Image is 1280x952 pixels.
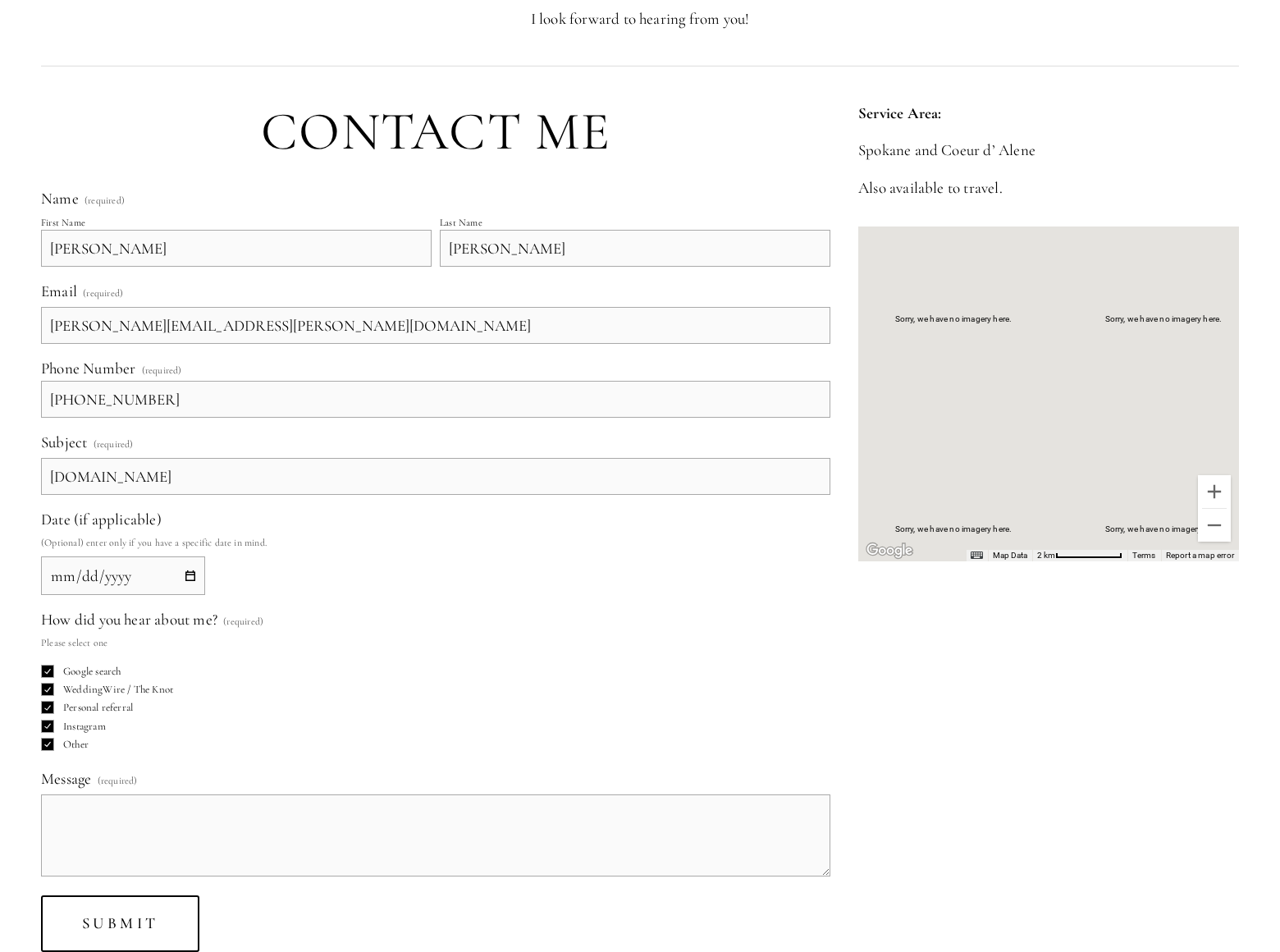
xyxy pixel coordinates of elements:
[1037,551,1055,560] span: 2 km
[971,550,982,561] button: Keyboard shortcuts
[41,738,54,751] input: Other
[1032,550,1127,561] button: Map Scale: 2 km per 78 pixels
[1198,475,1231,508] button: Zoom in
[63,738,89,751] span: Other
[1038,364,1059,394] div: Zach Nichols Photography Spokane, United States
[41,281,77,300] span: Email
[223,611,263,632] span: (required)
[142,365,182,375] span: (required)
[94,433,134,455] span: (required)
[85,195,125,205] span: (required)
[41,510,162,529] span: Date (if applicable)
[41,895,199,952] button: SubmitSubmit
[41,532,830,553] p: (Optional) enter only if you have a specific date in mind.
[63,701,133,714] span: Personal referral
[41,683,54,696] input: WeddingWire / The Knot
[41,8,1239,30] p: I look forward to hearing from you!
[862,540,917,561] a: Open this area in Google Maps (opens a new window)
[858,103,941,122] strong: Service Area:
[41,217,85,228] div: First Name
[41,433,87,451] span: Subject
[41,720,54,733] input: Instagram
[63,720,106,733] span: Instagram
[1198,509,1231,542] button: Zoom out
[41,665,54,678] input: Google search
[83,282,123,304] span: (required)
[862,540,917,561] img: Google
[993,550,1027,561] button: Map Data
[41,189,79,208] span: Name
[858,140,1239,162] p: Spokane and Coeur d’ Alene
[41,701,54,714] input: Personal referral
[82,913,159,932] span: Submit
[440,217,482,228] div: Last Name
[41,769,91,788] span: Message
[1166,551,1234,560] a: Report a map error
[1132,551,1156,560] a: Terms
[41,610,217,629] span: How did you hear about me?
[41,103,830,162] h1: Contact Me
[41,632,263,653] p: Please select one
[63,683,173,696] span: WeddingWire / The Knot
[858,177,1239,199] p: Also available to travel.
[41,359,135,378] span: Phone Number
[98,770,138,791] span: (required)
[63,665,121,678] span: Google search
